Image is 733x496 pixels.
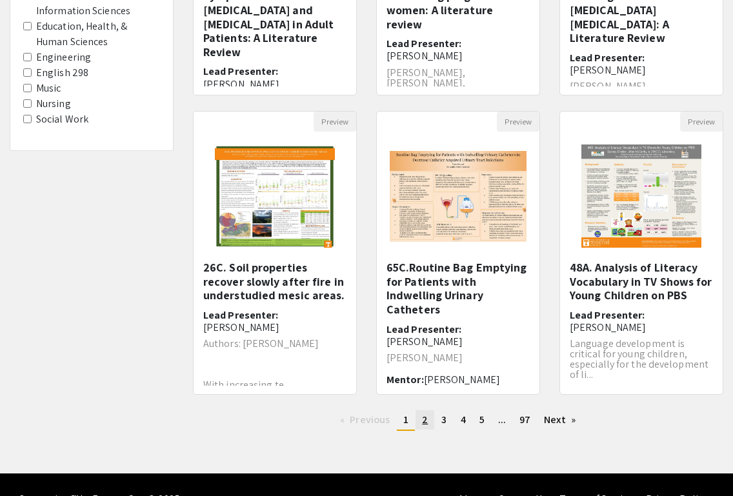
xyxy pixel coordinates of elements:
[570,261,713,303] h5: 48A. Analysis of Literacy Vocabulary in TV Shows for Young Children on PBS
[424,373,500,386] span: [PERSON_NAME]
[193,111,357,395] div: Open Presentation <p>26C. Soil properties recover slowly after fire in understudied mesic areas.</p>
[36,19,160,50] label: Education, Health, & Human Sciences
[570,63,646,77] span: [PERSON_NAME]
[314,112,356,132] button: Preview
[559,111,723,395] div: Open Presentation <p>48A. Analysis of Literacy Vocabulary in TV Shows for Young Children on PBS</p>
[387,323,530,348] h6: Lead Presenter:
[36,65,88,81] label: English 298
[36,50,91,65] label: Engineering
[570,81,713,123] p: [PERSON_NAME], [PERSON_NAME], [PERSON_NAME], [PERSON_NAME]
[203,261,346,303] h5: 26C. Soil properties recover slowly after fire in understudied mesic areas.
[203,378,290,392] span: With increasing te...
[350,413,390,426] span: Previous
[498,413,506,426] span: ...
[10,438,55,486] iframe: Chat
[461,413,466,426] span: 4
[387,49,463,63] span: [PERSON_NAME]
[441,413,447,426] span: 3
[570,337,708,381] span: Language development is critical for young children, especially for the development of li...
[387,373,424,386] span: Mentor:
[36,112,88,127] label: Social Work
[377,138,539,255] img: <p><span style="color: rgb(0, 0, 0);">65C.</span><span style="color: rgb(0, 0, 0); background-col...
[36,81,61,96] label: Music
[570,321,646,334] span: [PERSON_NAME]
[387,335,463,348] span: [PERSON_NAME]
[203,77,279,91] span: [PERSON_NAME]
[36,96,71,112] label: Nursing
[537,410,582,430] a: Next page
[203,339,346,349] p: Authors: [PERSON_NAME]
[376,111,540,395] div: Open Presentation <p><span style="color: rgb(0, 0, 0);">65C.</span><span style="color: rgb(0, 0, ...
[387,353,530,363] p: [PERSON_NAME]
[387,68,530,109] p: [PERSON_NAME], [PERSON_NAME], [PERSON_NAME], and [PERSON_NAME]
[680,112,723,132] button: Preview
[193,410,723,431] ul: Pagination
[497,112,539,132] button: Preview
[403,413,408,426] span: 1
[203,309,346,333] h6: Lead Presenter:
[568,132,715,261] img: <p>48A. Analysis of Literacy Vocabulary in TV Shows for Young Children on PBS</p>
[570,52,713,76] h6: Lead Presenter:
[479,413,485,426] span: 5
[203,65,346,90] h6: Lead Presenter:
[422,413,428,426] span: 2
[202,132,348,261] img: <p>26C. Soil properties recover slowly after fire in understudied mesic areas.</p>
[387,261,530,316] h5: 65C.Routine Bag Emptying for Patients with Indwelling Urinary Catheters
[203,321,279,334] span: [PERSON_NAME]
[570,309,713,333] h6: Lead Presenter:
[387,37,530,62] h6: Lead Presenter:
[519,413,530,426] span: 97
